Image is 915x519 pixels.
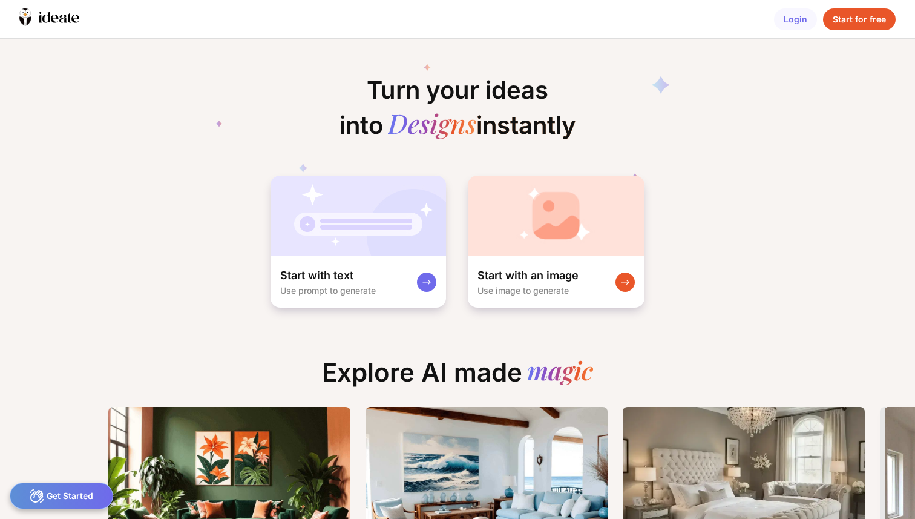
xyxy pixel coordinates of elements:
div: Start with an image [477,268,579,283]
div: Explore AI made [312,357,603,397]
div: Start with text [280,268,353,283]
div: Start for free [823,8,896,30]
div: Use prompt to generate [280,285,376,296]
div: Use image to generate [477,285,569,296]
div: Login [774,8,817,30]
div: Get Started [10,483,113,509]
div: magic [527,357,593,388]
img: startWithImageCardBg.jpg [468,176,644,256]
img: startWithTextCardBg.jpg [271,176,446,256]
